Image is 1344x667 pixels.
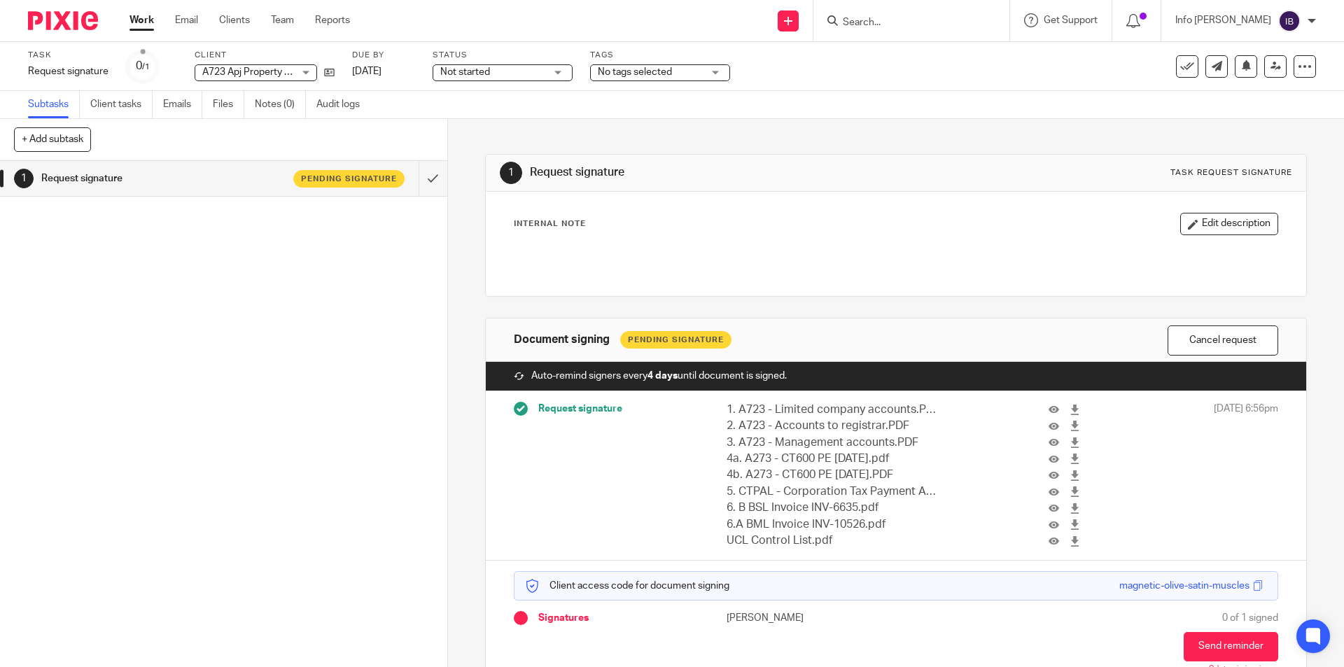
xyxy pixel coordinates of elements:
p: [PERSON_NAME] [727,611,896,625]
span: Get Support [1044,15,1098,25]
p: 6. B BSL Invoice INV-6635.pdf [727,500,938,516]
h1: Document signing [514,332,610,347]
div: 1 [500,162,522,184]
label: Task [28,50,108,61]
button: Cancel request [1168,325,1278,356]
span: A723 Apj Property Services Ltd [202,67,339,77]
a: Audit logs [316,91,370,118]
p: Internal Note [514,218,586,230]
button: Send reminder [1184,632,1278,661]
img: Pixie [28,11,98,30]
p: 2. A723 - Accounts to registrar.PDF [727,418,938,434]
button: Edit description [1180,213,1278,235]
a: Work [129,13,154,27]
span: Not started [440,67,490,77]
a: Files [213,91,244,118]
span: Pending signature [301,173,397,185]
span: [DATE] 6:56pm [1214,402,1278,549]
img: svg%3E [1278,10,1301,32]
div: 0 [136,58,150,74]
span: Signatures [538,611,589,625]
label: Due by [352,50,415,61]
button: + Add subtask [14,127,91,151]
label: Status [433,50,573,61]
p: Info [PERSON_NAME] [1175,13,1271,27]
p: 3. A723 - Management accounts.PDF [727,435,938,451]
div: Task request signature [1170,167,1292,178]
span: No tags selected [598,67,672,77]
input: Search [841,17,967,29]
span: Request signature [538,402,622,416]
a: Email [175,13,198,27]
small: /1 [142,63,150,71]
h1: Request signature [41,168,283,189]
a: Team [271,13,294,27]
a: Subtasks [28,91,80,118]
div: Pending Signature [620,331,731,349]
p: 1. A723 - Limited company accounts.PDF [727,402,938,418]
a: Notes (0) [255,91,306,118]
p: 5. CTPAL - Corporation Tax Payment Advice Letter.pdf [727,484,938,500]
h1: Request signature [530,165,926,180]
div: Request signature [28,64,108,78]
a: Clients [219,13,250,27]
label: Client [195,50,335,61]
a: Emails [163,91,202,118]
div: 1 [14,169,34,188]
span: Auto-remind signers every until document is signed. [531,369,787,383]
p: 6.A BML Invoice INV-10526.pdf [727,517,938,533]
a: Reports [315,13,350,27]
p: 4b. A273 - CT600 PE [DATE].PDF [727,467,938,483]
span: 0 of 1 signed [1222,611,1278,625]
p: Client access code for document signing [525,579,729,593]
div: magnetic-olive-satin-muscles [1119,579,1249,593]
p: UCL Control List.pdf [727,533,938,549]
strong: 4 days [647,371,678,381]
span: [DATE] [352,66,381,76]
p: 4a. A273 - CT600 PE [DATE].pdf [727,451,938,467]
a: Client tasks [90,91,153,118]
label: Tags [590,50,730,61]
